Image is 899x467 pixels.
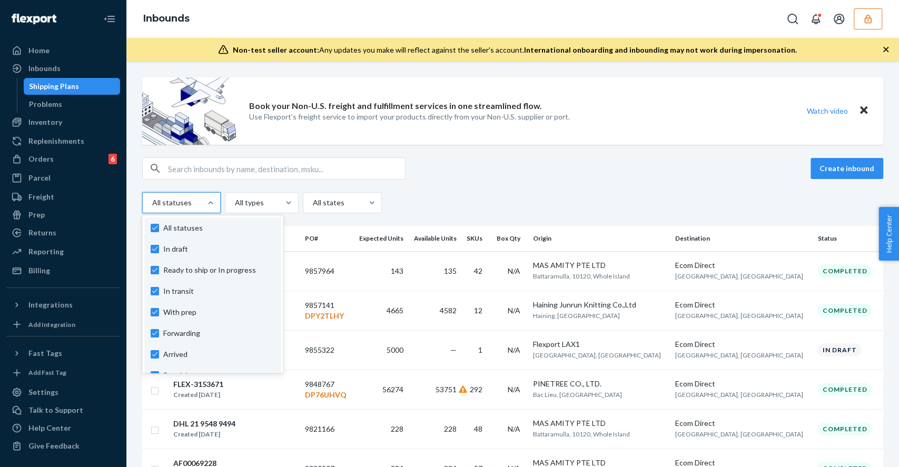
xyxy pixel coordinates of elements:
[508,424,520,433] span: N/A
[29,99,62,110] div: Problems
[28,210,45,220] div: Prep
[28,320,75,329] div: Add Integration
[533,312,620,320] span: Haining, [GEOGRAPHIC_DATA]
[478,345,482,354] span: 1
[6,188,120,205] a: Freight
[878,207,899,261] button: Help Center
[817,422,872,435] div: Completed
[173,379,223,390] div: FLEX-3153671
[391,266,403,275] span: 143
[28,154,54,164] div: Orders
[28,405,83,415] div: Talk to Support
[28,441,80,451] div: Give Feedback
[28,368,66,377] div: Add Fast Tag
[813,226,883,251] th: Status
[533,379,667,389] div: PINETREE CO., LTD.
[301,226,353,251] th: PO#
[163,244,275,254] span: In draft
[6,366,120,380] a: Add Fast Tag
[817,264,872,277] div: Completed
[533,430,630,438] span: Battaramulla, 10120, Whole Island
[533,272,630,280] span: Battaramulla, 10120, Whole Island
[533,418,667,429] div: MAS AMITY PTE LTD
[387,345,403,354] span: 5000
[675,312,803,320] span: [GEOGRAPHIC_DATA], [GEOGRAPHIC_DATA]
[533,300,667,310] div: Haining Junrun Knitting Co.,Ltd
[675,260,809,271] div: Ecom Direct
[6,296,120,313] button: Integrations
[474,424,482,433] span: 48
[28,387,58,398] div: Settings
[173,429,235,440] div: Created [DATE]
[391,424,403,433] span: 228
[163,328,275,339] span: Forwarding
[163,265,275,275] span: Ready to ship or In progress
[249,100,542,112] p: Book your Non-U.S. freight and fulfillment services in one streamlined flow.
[675,391,803,399] span: [GEOGRAPHIC_DATA], [GEOGRAPHIC_DATA]
[28,227,56,238] div: Returns
[6,170,120,186] a: Parcel
[440,306,457,315] span: 4582
[675,272,803,280] span: [GEOGRAPHIC_DATA], [GEOGRAPHIC_DATA]
[387,306,403,315] span: 4665
[508,266,520,275] span: N/A
[24,78,121,95] a: Shipping Plans
[353,226,408,251] th: Expected Units
[28,117,62,127] div: Inventory
[233,45,319,54] span: Non-test seller account:
[474,266,482,275] span: 42
[817,304,872,317] div: Completed
[6,60,120,77] a: Inbounds
[508,385,520,394] span: N/A
[533,351,661,359] span: [GEOGRAPHIC_DATA], [GEOGRAPHIC_DATA]
[6,42,120,59] a: Home
[857,103,871,118] button: Close
[828,8,849,29] button: Open account menu
[524,45,797,54] span: International onboarding and inbounding may not work during impersonation.
[28,192,54,202] div: Freight
[491,226,529,251] th: Box Qty
[675,418,809,429] div: Ecom Direct
[12,14,56,24] img: Flexport logo
[6,243,120,260] a: Reporting
[675,300,809,310] div: Ecom Direct
[461,226,490,251] th: SKUs
[143,13,190,24] a: Inbounds
[108,154,117,164] div: 6
[301,370,353,409] td: 9848767
[28,300,73,310] div: Integrations
[24,96,121,113] a: Problems
[173,419,235,429] div: DHL 21 9548 9494
[508,345,520,354] span: N/A
[529,226,671,251] th: Origin
[6,224,120,241] a: Returns
[671,226,813,251] th: Destination
[163,223,275,233] span: All statuses
[533,260,667,271] div: MAS AMITY PTE LTD
[436,385,457,394] span: 53751
[301,409,353,449] td: 9821166
[675,379,809,389] div: Ecom Direct
[382,385,403,394] span: 56274
[6,133,120,150] a: Replenishments
[508,306,520,315] span: N/A
[312,197,313,208] input: All states
[151,197,152,208] input: All statusesAll statusesIn draftReady to ship or In progressIn transitWith prepForwardingArrivedR...
[6,420,120,436] a: Help Center
[6,151,120,167] a: Orders6
[782,8,803,29] button: Open Search Box
[6,262,120,279] a: Billing
[28,173,51,183] div: Parcel
[6,438,120,454] button: Give Feedback
[6,317,120,332] a: Add Integration
[805,8,826,29] button: Open notifications
[28,423,71,433] div: Help Center
[163,307,275,317] span: With prep
[163,370,275,381] span: Receiving
[28,265,50,276] div: Billing
[233,45,797,55] div: Any updates you make will reflect against the seller's account.
[533,339,667,350] div: Flexport LAX1
[234,197,235,208] input: All types
[135,4,198,34] ol: breadcrumbs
